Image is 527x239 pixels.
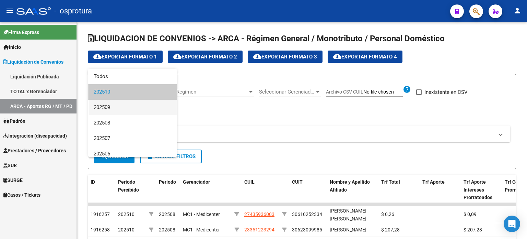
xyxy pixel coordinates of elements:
span: 202507 [94,131,171,146]
div: Open Intercom Messenger [504,216,520,232]
span: 202510 [94,84,171,100]
span: Todos [94,69,171,84]
span: 202506 [94,146,171,162]
span: 202508 [94,115,171,131]
span: 202509 [94,100,171,115]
